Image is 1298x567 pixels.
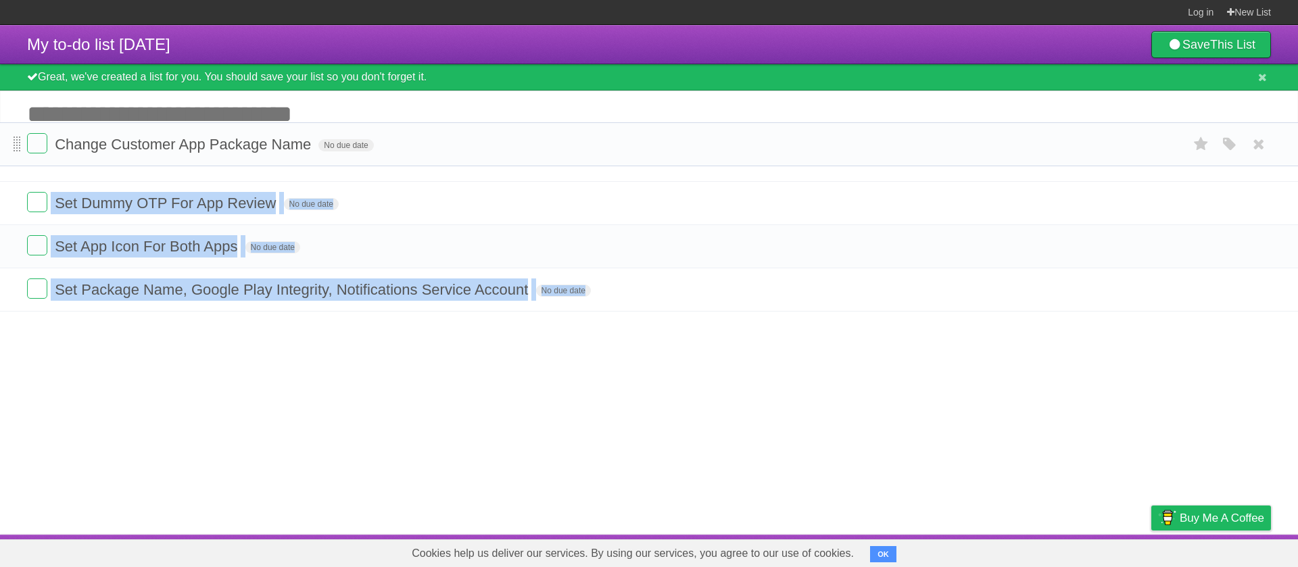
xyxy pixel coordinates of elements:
span: No due date [284,198,339,210]
a: Developers [1016,538,1071,564]
a: Privacy [1134,538,1169,564]
a: Terms [1088,538,1117,564]
span: Set Dummy OTP For App Review [55,195,279,212]
b: This List [1210,38,1255,51]
label: Done [27,278,47,299]
span: Cookies help us deliver our services. By using our services, you agree to our use of cookies. [398,540,867,567]
span: No due date [245,241,300,253]
span: Set Package Name, Google Play Integrity, Notifications Service Account [55,281,531,298]
a: Buy me a coffee [1151,506,1271,531]
label: Done [27,235,47,255]
img: Buy me a coffee [1158,506,1176,529]
span: No due date [536,285,591,297]
span: Set App Icon For Both Apps [55,238,241,255]
span: No due date [318,139,373,151]
span: Change Customer App Package Name [55,136,314,153]
span: Buy me a coffee [1180,506,1264,530]
button: OK [870,546,896,562]
a: Suggest a feature [1186,538,1271,564]
a: SaveThis List [1151,31,1271,58]
label: Star task [1188,133,1214,155]
a: About [971,538,1000,564]
label: Done [27,192,47,212]
span: My to-do list [DATE] [27,35,170,53]
label: Done [27,133,47,153]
